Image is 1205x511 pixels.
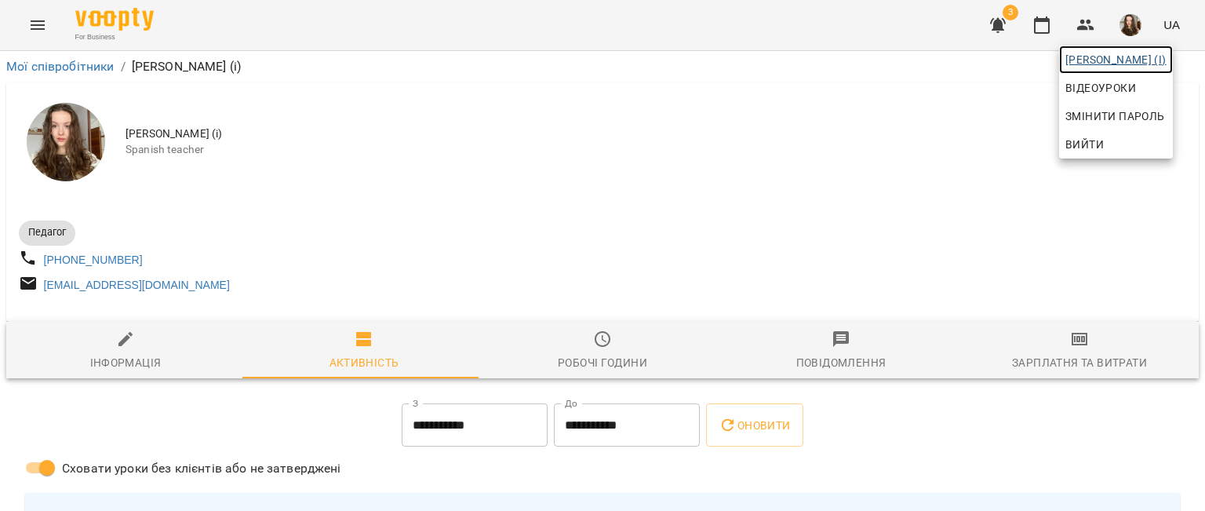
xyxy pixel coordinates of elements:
[1065,50,1167,69] span: [PERSON_NAME] (і)
[1065,78,1136,97] span: Відеоуроки
[1059,130,1173,159] button: Вийти
[1059,102,1173,130] a: Змінити пароль
[1059,74,1142,102] a: Відеоуроки
[1065,107,1167,126] span: Змінити пароль
[1059,46,1173,74] a: [PERSON_NAME] (і)
[1065,135,1104,154] span: Вийти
